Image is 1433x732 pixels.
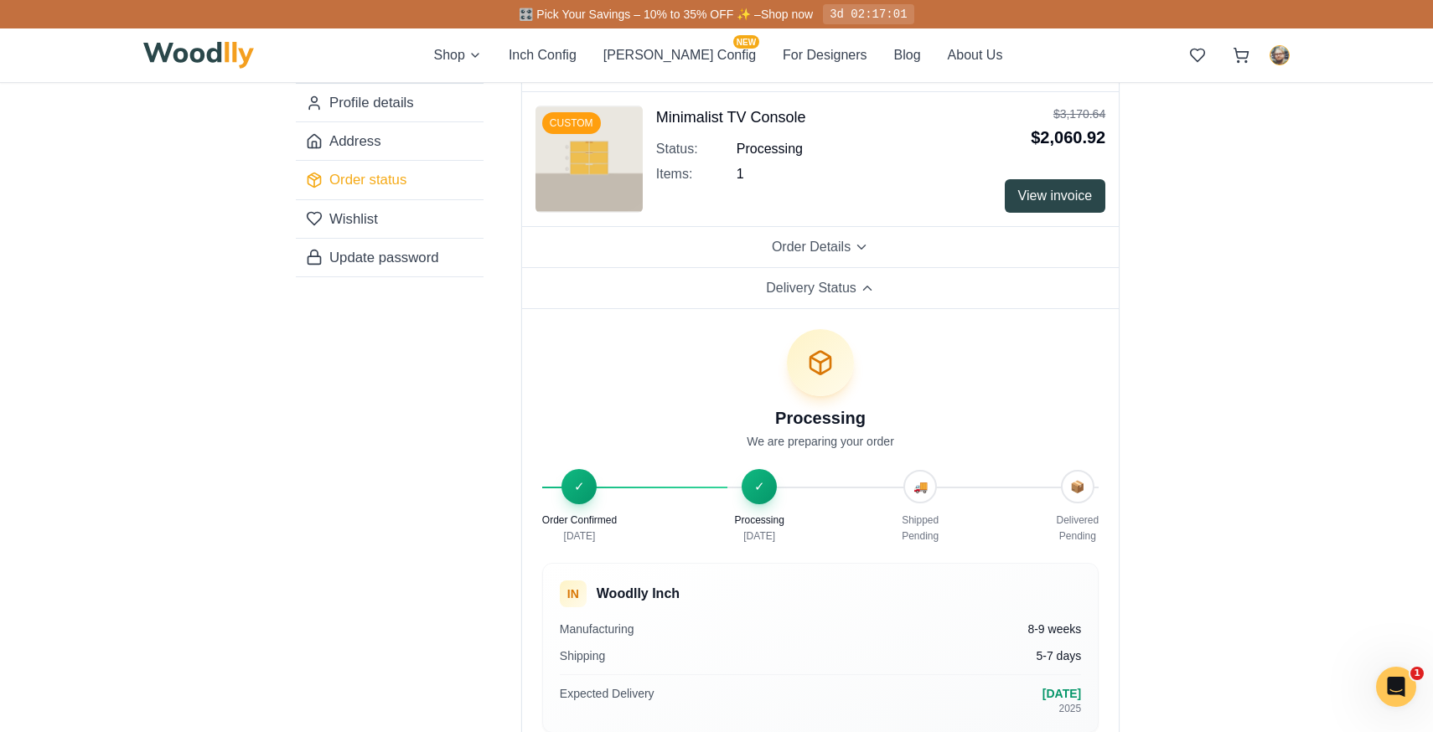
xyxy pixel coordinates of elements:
[894,45,921,65] button: Blog
[737,139,803,159] span: processing
[1061,470,1094,503] div: 📦
[823,4,913,24] div: 3d 02:17:01
[519,8,760,21] span: 🎛️ Pick Your Savings – 10% to 35% OFF ✨ –
[903,470,937,503] div: 🚚
[1005,179,1106,213] button: View invoice
[560,685,654,702] span: Expected Delivery
[143,42,254,69] img: Woodlly
[656,106,806,129] h4: Minimalist TV Console
[560,621,634,637] span: Manufacturing
[1042,685,1081,702] p: [DATE]
[542,530,617,543] p: [DATE]
[1270,45,1290,65] button: Mikey Haverman
[296,238,484,276] a: Update password
[1031,106,1105,122] div: $3,170.64
[522,268,1119,309] button: Delivery Status
[522,227,1119,268] button: Order Details
[1027,621,1081,637] span: 8-9 weeks
[1376,667,1416,707] iframe: Intercom live chat
[434,45,482,65] button: Shop
[766,278,856,298] span: Delivery Status
[542,406,1099,430] h5: processing
[1270,46,1289,64] img: Mikey Haverman
[1056,513,1099,527] p: Delivered
[742,469,777,504] div: ✓
[734,530,784,543] p: [DATE]
[561,469,597,504] div: ✓
[296,83,484,121] a: Profile details
[296,121,484,160] a: Address
[542,433,1099,450] p: We are preparing your order
[656,139,737,159] span: Status:
[902,513,939,527] p: Shipped
[783,45,867,65] button: For Designers
[603,45,756,65] button: [PERSON_NAME] ConfigNEW
[542,513,617,527] p: Order Confirmed
[509,45,577,65] button: Inch Config
[1042,702,1081,715] p: 2025
[1410,667,1424,680] span: 1
[1037,647,1082,664] span: 5-7 days
[542,112,601,134] div: CUSTOM
[1031,126,1105,149] div: $2,060.92
[948,45,1003,65] button: About Us
[761,8,813,21] a: Shop now
[733,35,759,49] span: NEW
[597,584,680,604] h4: Woodlly Inch
[567,585,579,602] span: IN
[535,106,643,213] img: Minimalist TV Console
[296,199,484,238] a: Wishlist
[734,513,784,527] p: Processing
[560,647,606,664] span: Shipping
[1056,530,1099,543] p: Pending
[656,164,737,184] span: Items:
[902,530,939,543] p: Pending
[737,164,744,184] span: 1
[1018,186,1093,206] span: View invoice
[772,237,851,257] span: Order Details
[296,160,484,198] a: Order status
